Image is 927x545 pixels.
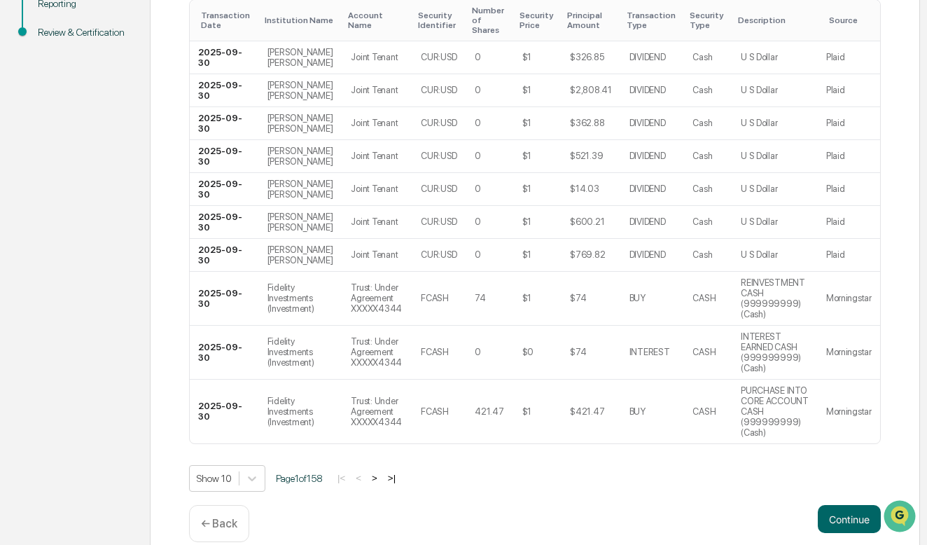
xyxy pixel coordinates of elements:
[190,206,259,239] td: 2025-09-30
[421,85,457,95] div: CUR:USD
[741,118,777,128] div: U S Dollar
[342,239,412,272] td: Joint Tenant
[475,347,481,357] div: 0
[741,52,777,62] div: U S Dollar
[818,41,880,74] td: Plaid
[818,206,880,239] td: Plaid
[99,237,169,248] a: Powered byPylon
[882,499,920,537] iframe: Open customer support
[692,52,712,62] div: Cash
[190,140,259,173] td: 2025-09-30
[522,184,531,194] div: $1
[741,249,777,260] div: U S Dollar
[627,11,679,30] div: Toggle SortBy
[692,406,716,417] div: CASH
[475,52,481,62] div: 0
[190,380,259,443] td: 2025-09-30
[14,29,255,52] p: How can we help?
[692,216,712,227] div: Cash
[570,406,604,417] div: $421.47
[351,472,365,484] button: <
[368,472,382,484] button: >
[190,173,259,206] td: 2025-09-30
[818,239,880,272] td: Plaid
[629,249,666,260] div: DIVIDEND
[8,171,96,196] a: 🖐️Preclearance
[384,472,400,484] button: >|
[570,85,612,95] div: $2,808.41
[14,107,39,132] img: 1746055101610-c473b297-6a78-478c-a979-82029cc54cd1
[741,216,777,227] div: U S Dollar
[472,6,508,35] div: Toggle SortBy
[342,173,412,206] td: Joint Tenant
[267,146,335,167] div: [PERSON_NAME] [PERSON_NAME]
[342,74,412,107] td: Joint Tenant
[570,347,586,357] div: $74
[818,505,881,533] button: Continue
[629,184,666,194] div: DIVIDEND
[818,74,880,107] td: Plaid
[570,151,603,161] div: $521.39
[421,216,457,227] div: CUR:USD
[741,331,809,373] div: INTEREST EARNED CASH (999999999) (Cash)
[8,198,94,223] a: 🔎Data Lookup
[475,293,485,303] div: 74
[28,177,90,191] span: Preclearance
[201,11,253,30] div: Toggle SortBy
[692,293,716,303] div: CASH
[829,15,874,25] div: Toggle SortBy
[570,118,604,128] div: $362.88
[267,179,335,200] div: [PERSON_NAME] [PERSON_NAME]
[629,406,646,417] div: BUY
[201,517,237,530] p: ← Back
[692,184,712,194] div: Cash
[741,151,777,161] div: U S Dollar
[96,171,179,196] a: 🗄️Attestations
[522,293,531,303] div: $1
[570,216,604,227] div: $600.21
[190,272,259,326] td: 2025-09-30
[342,206,412,239] td: Joint Tenant
[14,178,25,189] div: 🖐️
[265,15,337,25] div: Toggle SortBy
[267,212,335,233] div: [PERSON_NAME] [PERSON_NAME]
[522,347,534,357] div: $0
[629,151,666,161] div: DIVIDEND
[629,216,666,227] div: DIVIDEND
[520,11,557,30] div: Toggle SortBy
[267,244,335,265] div: [PERSON_NAME] [PERSON_NAME]
[692,249,712,260] div: Cash
[570,293,586,303] div: $74
[741,184,777,194] div: U S Dollar
[475,216,481,227] div: 0
[629,293,646,303] div: BUY
[818,326,880,380] td: Morningstar
[267,282,335,314] div: Fidelity Investments (Investment)
[522,151,531,161] div: $1
[267,336,335,368] div: Fidelity Investments (Investment)
[629,85,666,95] div: DIVIDEND
[567,11,615,30] div: Toggle SortBy
[342,41,412,74] td: Joint Tenant
[522,406,531,417] div: $1
[28,203,88,217] span: Data Lookup
[38,25,127,40] div: Review & Certification
[421,347,449,357] div: FCASH
[418,11,461,30] div: Toggle SortBy
[190,41,259,74] td: 2025-09-30
[267,396,335,427] div: Fidelity Investments (Investment)
[692,151,712,161] div: Cash
[738,15,812,25] div: Toggle SortBy
[342,326,412,380] td: Trust: Under Agreement XXXXX4344
[629,118,666,128] div: DIVIDEND
[421,406,449,417] div: FCASH
[421,184,457,194] div: CUR:USD
[818,272,880,326] td: Morningstar
[116,177,174,191] span: Attestations
[475,118,481,128] div: 0
[818,140,880,173] td: Plaid
[342,140,412,173] td: Joint Tenant
[190,326,259,380] td: 2025-09-30
[741,277,809,319] div: REINVESTMENT CASH (999999999) (Cash)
